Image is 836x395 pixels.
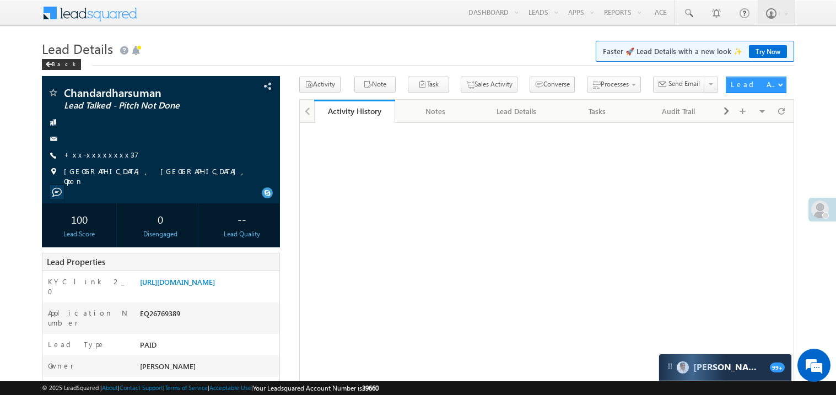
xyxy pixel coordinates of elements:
span: Lead Details [42,40,113,57]
a: About [102,384,118,391]
div: 100 [45,209,114,229]
a: Tasks [557,100,638,123]
div: Disengaged [126,229,195,239]
label: Lead Type [48,339,105,349]
div: Lead Details [485,105,547,118]
span: © 2025 LeadSquared | | | | | [42,383,379,393]
div: EQ26769389 [137,308,279,323]
label: Owner [48,361,74,371]
div: Lead Quality [207,229,277,239]
label: Application Number [48,308,128,328]
a: Try Now [749,45,787,58]
div: Back [42,59,81,70]
div: Audit Trail [647,105,709,118]
a: [URL][DOMAIN_NAME] [140,277,215,286]
span: [PERSON_NAME] [140,361,196,371]
span: 99+ [770,362,785,372]
button: Processes [587,77,641,93]
span: Send Email [668,79,700,89]
label: KYC link 2_0 [48,277,128,296]
div: Notes [404,105,466,118]
div: 0 [126,209,195,229]
a: +xx-xxxxxxxx37 [64,150,139,159]
span: Lead Talked - Pitch Not Done [64,100,212,111]
div: Lead Actions [731,79,778,89]
span: Chandardharsuman [64,87,212,98]
a: Audit Trail [638,100,719,123]
span: Processes [601,80,629,88]
span: Lead Properties [47,256,105,267]
button: Converse [530,77,575,93]
button: Sales Activity [461,77,517,93]
div: -- [207,209,277,229]
a: Lead Details [476,100,557,123]
a: Acceptable Use [209,384,251,391]
button: Lead Actions [726,77,786,93]
span: [GEOGRAPHIC_DATA], [GEOGRAPHIC_DATA], Open [64,166,257,186]
div: Activity History [322,106,387,116]
div: Lead Score [45,229,114,239]
button: Activity [299,77,341,93]
a: Terms of Service [165,384,208,391]
img: carter-drag [666,362,675,371]
a: Notes [395,100,476,123]
div: PAID [137,339,279,355]
button: Send Email [653,77,705,93]
a: Contact Support [120,384,163,391]
a: Activity History [314,100,395,123]
div: Tasks [566,105,628,118]
span: Your Leadsquared Account Number is [253,384,379,392]
button: Note [354,77,396,93]
span: 39660 [362,384,379,392]
button: Task [408,77,449,93]
div: carter-dragCarter[PERSON_NAME]99+ [659,354,792,381]
a: Back [42,58,87,68]
span: Faster 🚀 Lead Details with a new look ✨ [603,46,787,57]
